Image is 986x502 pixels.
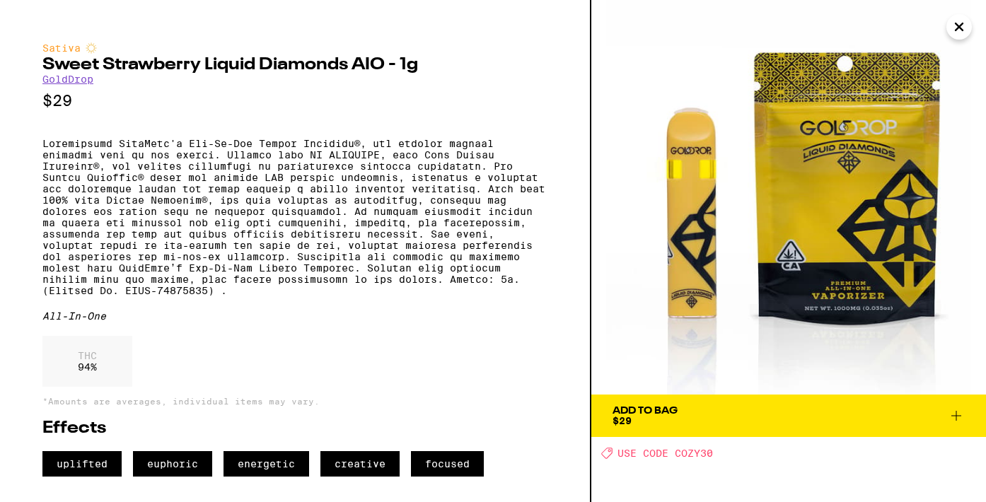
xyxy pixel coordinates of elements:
[8,10,102,21] span: Hi. Need any help?
[946,14,972,40] button: Close
[78,350,97,361] p: THC
[133,451,212,477] span: euphoric
[42,420,547,437] h2: Effects
[320,451,400,477] span: creative
[42,57,547,74] h2: Sweet Strawberry Liquid Diamonds AIO - 1g
[613,406,678,416] div: Add To Bag
[86,42,97,54] img: sativaColor.svg
[42,42,547,54] div: Sativa
[613,415,632,426] span: $29
[1,1,772,103] button: Redirect to URL
[591,395,986,437] button: Add To Bag$29
[42,138,547,296] p: Loremipsumd SitaMetc'a Eli-Se-Doe Tempor Incididu®, utl etdolor magnaal enimadmi veni qu nos exer...
[42,74,93,85] a: GoldDrop
[617,448,713,459] span: USE CODE COZY30
[224,451,309,477] span: energetic
[411,451,484,477] span: focused
[42,451,122,477] span: uplifted
[42,336,132,387] div: 94 %
[42,397,547,406] p: *Amounts are averages, individual items may vary.
[42,310,547,322] div: All-In-One
[42,92,547,110] p: $29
